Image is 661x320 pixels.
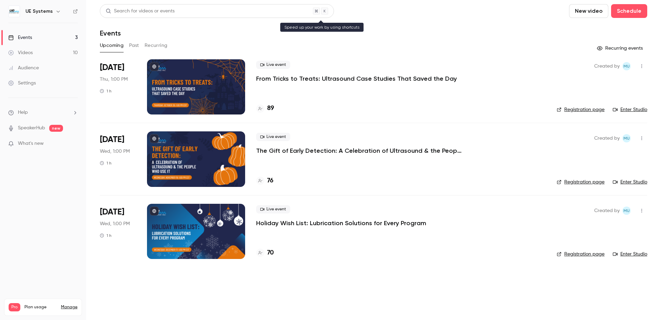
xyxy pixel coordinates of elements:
li: help-dropdown-opener [8,109,78,116]
span: [DATE] [100,62,124,73]
span: Marketing UE Systems [622,62,631,70]
span: Live event [256,61,290,69]
span: Plan usage [24,304,57,310]
a: SpeakerHub [18,124,45,132]
span: Created by [594,62,620,70]
span: Live event [256,205,290,213]
span: [DATE] [100,134,124,145]
button: Recurring [145,40,168,51]
h4: 76 [267,176,273,186]
div: Videos [8,49,33,56]
span: Help [18,109,28,116]
span: Marketing UE Systems [622,207,631,215]
span: Marketing UE Systems [622,134,631,142]
span: Created by [594,134,620,142]
a: The Gift of Early Detection: A Celebration of Ultrasound & the People Who Use It [256,147,463,155]
span: MU [623,207,630,215]
div: 1 h [100,233,112,238]
button: New video [569,4,608,18]
h6: UE Systems [25,8,53,15]
span: What's new [18,140,44,147]
a: Enter Studio [613,179,647,186]
div: Settings [8,80,36,87]
div: Events [8,34,32,41]
button: Past [129,40,139,51]
div: Oct 30 Thu, 1:00 PM (America/Detroit) [100,59,136,114]
span: new [49,125,63,132]
div: Dec 17 Wed, 1:00 PM (America/Detroit) [100,204,136,259]
div: 1 h [100,88,112,94]
a: Enter Studio [613,251,647,258]
div: Nov 19 Wed, 1:00 PM (America/Detroit) [100,131,136,187]
div: Search for videos or events [106,8,175,15]
span: Wed, 1:00 PM [100,220,130,227]
img: UE Systems [9,6,20,17]
a: 89 [256,104,274,113]
h1: Events [100,29,121,37]
span: Thu, 1:00 PM [100,76,128,83]
span: MU [623,62,630,70]
a: Holiday Wish List: Lubrication Solutions for Every Program [256,219,426,227]
span: Wed, 1:00 PM [100,148,130,155]
span: Created by [594,207,620,215]
span: Live event [256,133,290,141]
span: MU [623,134,630,142]
button: Upcoming [100,40,124,51]
div: Audience [8,64,39,71]
h4: 70 [267,248,274,258]
a: Enter Studio [613,106,647,113]
a: 70 [256,248,274,258]
iframe: Noticeable Trigger [70,141,78,147]
a: From Tricks to Treats: Ultrasound Case Studies That Saved the Day [256,74,457,83]
button: Recurring events [594,43,647,54]
div: 1 h [100,160,112,166]
a: Registration page [557,179,605,186]
button: Schedule [611,4,647,18]
a: Registration page [557,251,605,258]
a: 76 [256,176,273,186]
span: Pro [9,303,20,311]
a: Manage [61,304,77,310]
h4: 89 [267,104,274,113]
span: [DATE] [100,207,124,218]
a: Registration page [557,106,605,113]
